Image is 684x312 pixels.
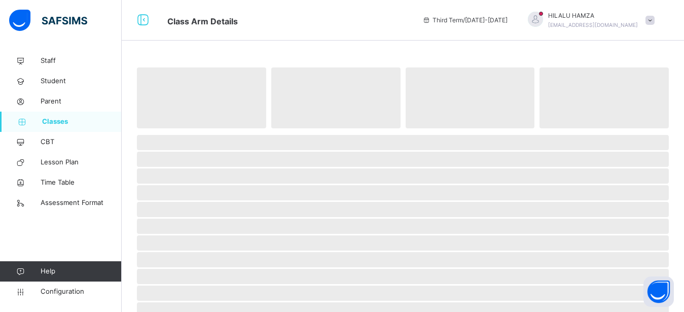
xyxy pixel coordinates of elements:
span: ‌ [137,67,266,128]
span: Help [41,266,121,276]
span: Configuration [41,287,121,297]
span: ‌ [137,185,669,200]
span: Lesson Plan [41,157,122,167]
span: Classes [42,117,122,127]
span: Student [41,76,122,86]
span: ‌ [137,252,669,267]
span: Staff [41,56,122,66]
span: ‌ [271,67,401,128]
span: HILALU HAMZA [548,11,638,20]
div: HILALUHAMZA [518,11,660,29]
button: Open asap [643,276,674,307]
span: ‌ [137,219,669,234]
span: session/term information [422,16,508,25]
span: Time Table [41,178,122,188]
img: safsims [9,10,87,31]
span: ‌ [137,202,669,217]
span: ‌ [137,269,669,284]
span: CBT [41,137,122,147]
span: ‌ [137,152,669,167]
span: Parent [41,96,122,107]
span: ‌ [137,135,669,150]
span: Assessment Format [41,198,122,208]
span: [EMAIL_ADDRESS][DOMAIN_NAME] [548,22,638,28]
span: ‌ [137,168,669,184]
span: Class Arm Details [167,16,238,26]
span: ‌ [137,235,669,251]
span: ‌ [406,67,535,128]
span: ‌ [539,67,669,128]
span: ‌ [137,286,669,301]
